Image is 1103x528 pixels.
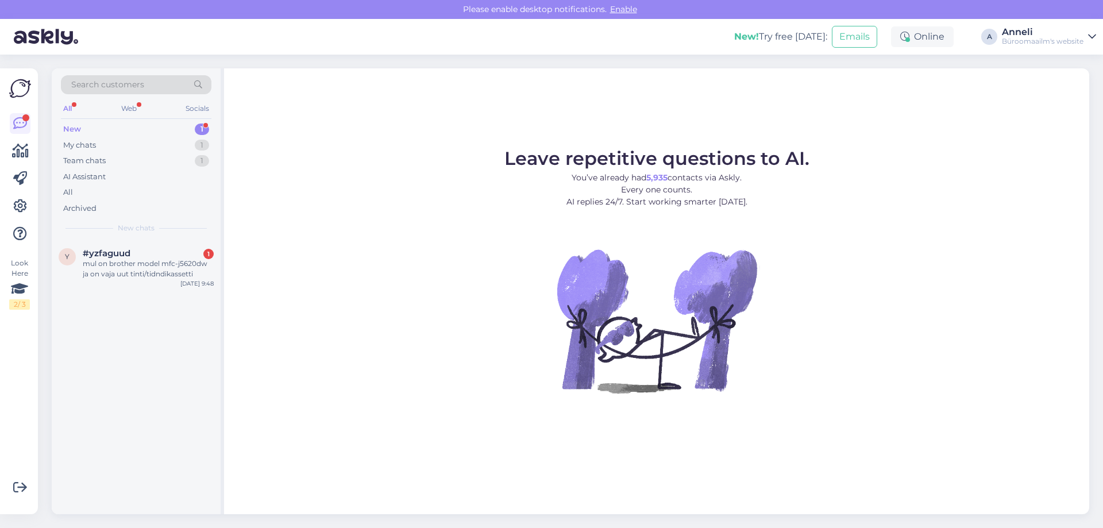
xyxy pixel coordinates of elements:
div: Look Here [9,258,30,310]
div: Online [891,26,954,47]
button: Emails [832,26,877,48]
span: Enable [607,4,641,14]
div: All [63,187,73,198]
div: Archived [63,203,97,214]
div: New [63,124,81,135]
span: Search customers [71,79,144,91]
div: My chats [63,140,96,151]
span: y [65,252,70,261]
span: Leave repetitive questions to AI. [504,147,809,169]
div: AI Assistant [63,171,106,183]
div: All [61,101,74,116]
div: 1 [195,140,209,151]
div: Socials [183,101,211,116]
p: You’ve already had contacts via Askly. Every one counts. AI replies 24/7. Start working smarter [... [504,172,809,208]
div: [DATE] 9:48 [180,279,214,288]
div: 1 [195,155,209,167]
div: 1 [195,124,209,135]
div: Büroomaailm's website [1002,37,1083,46]
a: AnneliBüroomaailm's website [1002,28,1096,46]
div: Try free [DATE]: [734,30,827,44]
span: New chats [118,223,155,233]
b: 5,935 [646,172,668,183]
div: Web [119,101,139,116]
img: Askly Logo [9,78,31,99]
div: Anneli [1002,28,1083,37]
div: mul on brother model mfc-j5620dw ja on vaja uut tinti/tidndikassetti [83,259,214,279]
div: 1 [203,249,214,259]
div: 2 / 3 [9,299,30,310]
div: A [981,29,997,45]
img: No Chat active [553,217,760,424]
div: Team chats [63,155,106,167]
span: #yzfaguud [83,248,130,259]
b: New! [734,31,759,42]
